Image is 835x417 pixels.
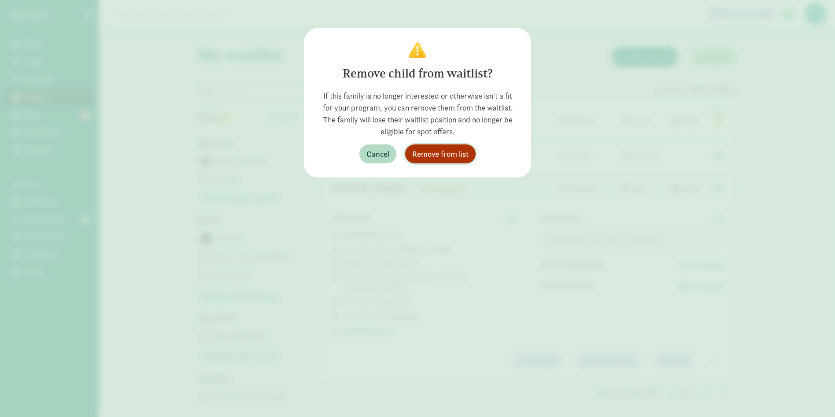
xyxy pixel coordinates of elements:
[791,375,835,417] iframe: Chat Widget
[409,42,426,58] img: Confirm
[318,90,517,137] div: If this family is no longer interested or otherwise isn't a fit for your program, you can remove ...
[405,144,476,163] button: Remove from list
[366,148,389,160] span: Cancel
[412,148,469,160] span: Remove from list
[318,65,517,83] div: Remove child from waitlist?
[359,144,396,163] button: Cancel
